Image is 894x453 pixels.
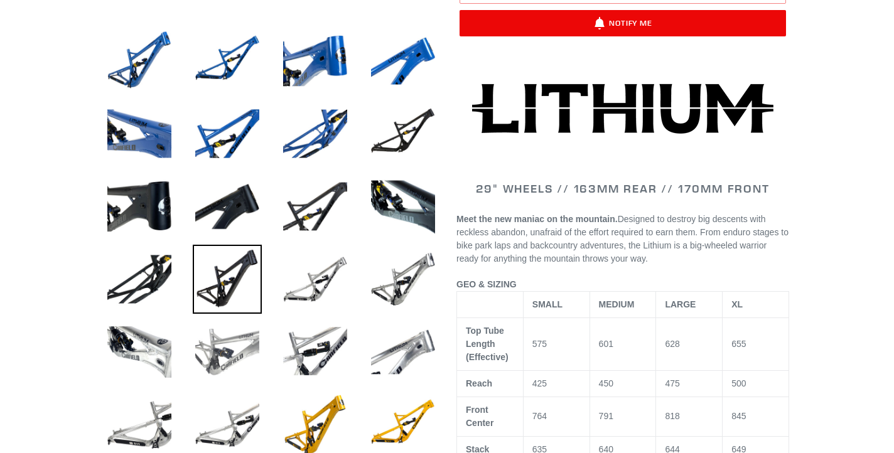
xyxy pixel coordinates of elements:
img: Load image into Gallery viewer, LITHIUM - Frameset [193,99,262,168]
span: Front Center [466,405,493,428]
b: Meet the new maniac on the mountain. [456,214,618,224]
img: Load image into Gallery viewer, LITHIUM - Frameset [281,317,350,386]
span: Designed to destroy big descents with reckless abandon, unafraid of the effort required to earn t... [456,214,789,264]
td: 601 [590,317,656,370]
span: Top Tube Length (Effective) [466,326,509,362]
img: Load image into Gallery viewer, LITHIUM - Frameset [105,172,174,241]
img: Load image into Gallery viewer, LITHIUM - Frameset [105,317,174,386]
img: Load image into Gallery viewer, LITHIUM - Frameset [369,245,438,314]
span: . [645,253,648,264]
img: Load image into Gallery viewer, LITHIUM - Frameset [193,26,262,95]
img: Load image into Gallery viewer, LITHIUM - Frameset [105,245,174,314]
span: GEO & SIZING [456,279,517,289]
img: Lithium-Logo_480x480.png [472,83,773,134]
button: Notify Me [460,10,786,36]
span: 29" WHEELS // 163mm REAR // 170mm FRONT [476,181,769,196]
img: Load image into Gallery viewer, LITHIUM - Frameset [369,26,438,95]
td: 475 [656,370,723,397]
span: XL [731,299,743,309]
img: Load image into Gallery viewer, LITHIUM - Frameset [369,99,438,168]
img: Load image into Gallery viewer, LITHIUM - Frameset [105,99,174,168]
img: Load image into Gallery viewer, LITHIUM - Frameset [105,26,174,95]
span: MEDIUM [599,299,635,309]
td: 628 [656,317,723,370]
img: Load image into Gallery viewer, LITHIUM - Frameset [193,172,262,241]
td: 655 [723,317,789,370]
td: 425 [523,370,590,397]
img: Load image into Gallery viewer, LITHIUM - Frameset [193,245,262,314]
img: Load image into Gallery viewer, LITHIUM - Frameset [281,99,350,168]
img: Load image into Gallery viewer, LITHIUM - Frameset [193,317,262,386]
td: 575 [523,317,590,370]
span: From enduro stages to bike park laps and backcountry adventures, the Lithium is a big-wheeled war... [456,227,789,264]
td: 818 [656,397,723,436]
span: SMALL [532,299,563,309]
img: Load image into Gallery viewer, LITHIUM - Frameset [281,172,350,241]
td: 791 [590,397,656,436]
td: 500 [723,370,789,397]
td: 845 [723,397,789,436]
img: Load image into Gallery viewer, LITHIUM - Frameset [281,245,350,314]
span: LARGE [665,299,696,309]
img: Load image into Gallery viewer, LITHIUM - Frameset [369,317,438,386]
td: 450 [590,370,656,397]
img: Load image into Gallery viewer, LITHIUM - Frameset [369,172,438,241]
td: 764 [523,397,590,436]
img: Load image into Gallery viewer, LITHIUM - Frameset [281,26,350,95]
span: Reach [466,378,492,388]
